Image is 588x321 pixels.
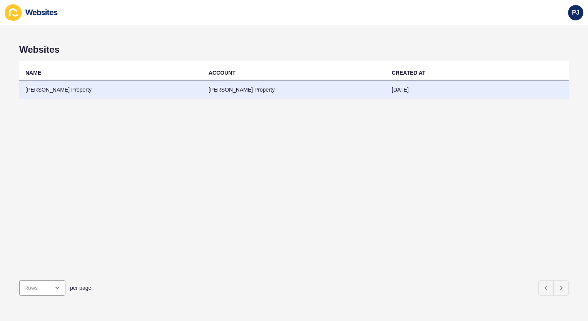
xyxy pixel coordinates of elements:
span: per page [70,284,91,292]
span: PJ [572,9,580,17]
td: [DATE] [386,80,569,99]
div: open menu [19,280,65,296]
div: ACCOUNT [209,69,236,77]
div: NAME [25,69,41,77]
div: CREATED AT [392,69,426,77]
h1: Websites [19,44,569,55]
td: [PERSON_NAME] Property [19,80,202,99]
td: [PERSON_NAME] Property [202,80,386,99]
